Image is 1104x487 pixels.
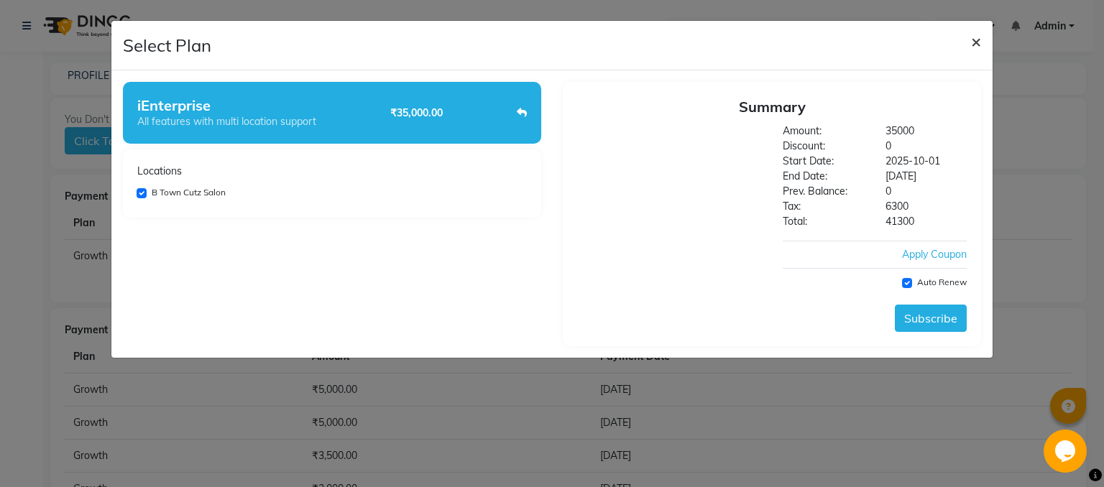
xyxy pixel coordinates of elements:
[772,199,875,214] div: Tax:
[895,305,967,332] button: Subscribe
[772,184,875,199] div: Prev. Balance:
[772,214,875,229] div: Total:
[875,139,977,154] div: 0
[875,199,977,214] div: 6300
[152,186,226,199] label: B Town Cutz Salon
[137,114,316,129] div: All features with multi location support
[772,169,875,184] div: End Date:
[772,139,875,154] div: Discount:
[390,106,443,121] div: ₹35,000.00
[875,184,977,199] div: 0
[137,96,316,114] div: iEnterprise
[875,214,977,229] div: 41300
[875,124,977,139] div: 35000
[875,154,977,169] div: 2025-10-01
[123,32,211,58] h4: Select Plan
[137,164,527,179] div: Locations
[577,96,967,118] div: Summary
[1044,430,1090,473] iframe: chat widget
[772,154,875,169] div: Start Date:
[960,21,993,61] button: Close
[917,276,967,289] label: Auto Renew
[772,124,875,139] div: Amount:
[875,169,977,184] div: [DATE]
[971,30,981,52] span: ×
[902,247,967,262] div: Apply Coupon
